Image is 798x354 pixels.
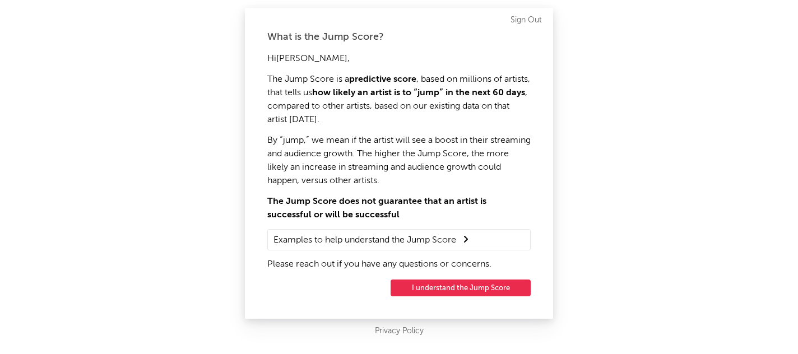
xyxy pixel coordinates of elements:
a: Sign Out [511,13,542,27]
p: By “jump,” we mean if the artist will see a boost in their streaming and audience growth. The hig... [267,134,531,188]
strong: predictive score [349,75,416,84]
div: What is the Jump Score? [267,30,531,44]
p: Please reach out if you have any questions or concerns. [267,258,531,271]
summary: Examples to help understand the Jump Score [273,232,525,247]
strong: The Jump Score does not guarantee that an artist is successful or will be successful [267,197,486,220]
button: I understand the Jump Score [391,280,531,296]
p: The Jump Score is a , based on millions of artists, that tells us , compared to other artists, ba... [267,73,531,127]
strong: how likely an artist is to “jump” in the next 60 days [312,88,525,97]
a: Privacy Policy [375,324,424,338]
p: Hi [PERSON_NAME] , [267,52,531,66]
